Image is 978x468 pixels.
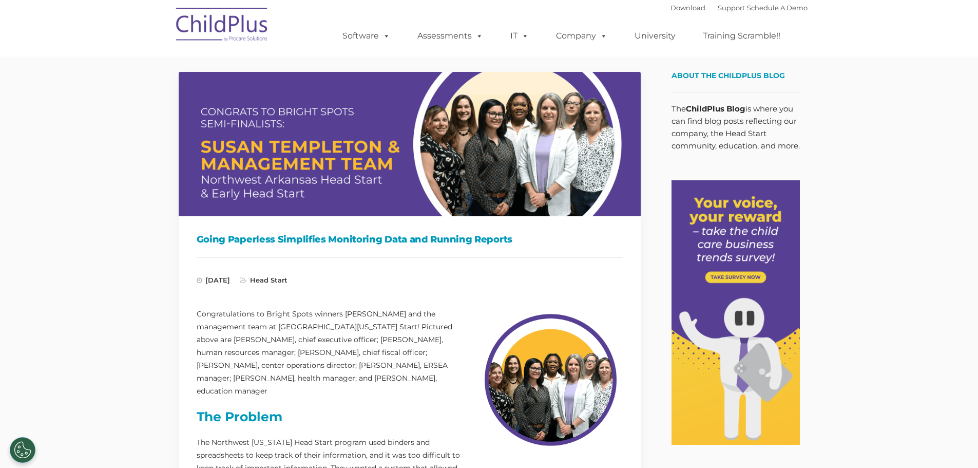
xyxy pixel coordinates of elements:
[250,276,287,284] a: Head Start
[500,26,539,46] a: IT
[747,4,808,12] a: Schedule A Demo
[197,409,282,424] strong: The Problem
[672,71,785,80] span: About the ChildPlus Blog
[693,26,791,46] a: Training Scramble!!
[197,276,230,284] span: [DATE]
[670,4,705,12] a: Download
[670,4,808,12] font: |
[686,104,745,114] strong: ChildPlus Blog
[171,1,274,52] img: ChildPlus by Procare Solutions
[624,26,686,46] a: University
[197,308,464,398] p: Congratulations to Bright Spots winners [PERSON_NAME] and the management team at [GEOGRAPHIC_DATA...
[332,26,400,46] a: Software
[407,26,493,46] a: Assessments
[672,103,800,152] p: The is where you can find blog posts reflecting our company, the Head Start community, education,...
[546,26,618,46] a: Company
[10,437,35,463] button: Cookies Settings
[718,4,745,12] a: Support
[197,232,623,247] h1: Going Paperless Simplifies Monitoring Data and Running Reports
